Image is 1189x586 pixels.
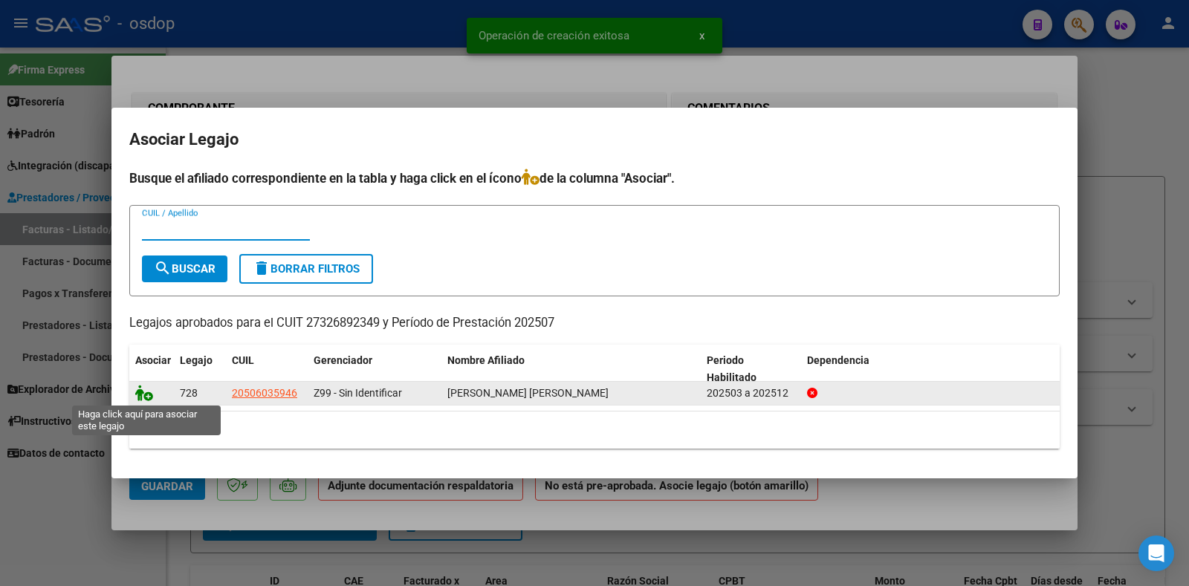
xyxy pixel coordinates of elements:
[135,354,171,366] span: Asociar
[447,354,525,366] span: Nombre Afiliado
[154,259,172,277] mat-icon: search
[129,126,1060,154] h2: Asociar Legajo
[707,354,757,383] span: Periodo Habilitado
[129,314,1060,333] p: Legajos aprobados para el CUIT 27326892349 y Período de Prestación 202507
[232,387,297,399] span: 20506035946
[239,254,373,284] button: Borrar Filtros
[314,354,372,366] span: Gerenciador
[232,354,254,366] span: CUIL
[142,255,227,282] button: Buscar
[154,262,216,276] span: Buscar
[253,262,360,276] span: Borrar Filtros
[707,385,795,402] div: 202503 a 202512
[226,345,308,394] datatable-header-cell: CUIL
[129,411,1060,449] div: 1 registros
[174,345,226,394] datatable-header-cell: Legajo
[308,345,441,394] datatable-header-cell: Gerenciador
[801,345,1060,394] datatable-header-cell: Dependencia
[253,259,270,277] mat-icon: delete
[447,387,609,399] span: GARCIA NAVAS JUAN IGNACIO
[129,169,1060,188] h4: Busque el afiliado correspondiente en la tabla y haga click en el ícono de la columna "Asociar".
[701,345,801,394] datatable-header-cell: Periodo Habilitado
[314,387,402,399] span: Z99 - Sin Identificar
[180,387,198,399] span: 728
[441,345,701,394] datatable-header-cell: Nombre Afiliado
[1138,535,1174,571] div: Open Intercom Messenger
[807,354,869,366] span: Dependencia
[129,345,174,394] datatable-header-cell: Asociar
[180,354,213,366] span: Legajo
